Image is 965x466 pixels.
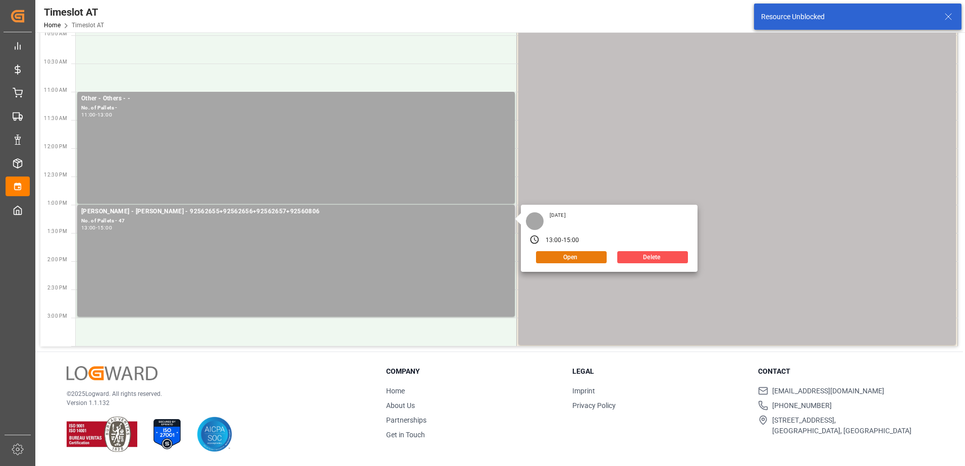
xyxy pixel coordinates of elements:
[572,366,746,377] h3: Legal
[386,431,425,439] a: Get in Touch
[572,387,595,395] a: Imprint
[386,366,560,377] h3: Company
[44,31,67,36] span: 10:00 AM
[772,400,832,411] span: [PHONE_NUMBER]
[67,366,157,381] img: Logward Logo
[81,217,511,225] div: No. of Pallets - 47
[572,401,616,410] a: Privacy Policy
[81,112,96,117] div: 11:00
[563,236,579,245] div: 15:00
[47,285,67,290] span: 2:30 PM
[97,112,112,117] div: 13:00
[761,12,935,22] div: Resource Unblocked
[96,112,97,117] div: -
[149,417,185,452] img: ISO 27001 Certification
[97,225,112,230] div: 15:00
[81,225,96,230] div: 13:00
[47,228,67,234] span: 1:30 PM
[81,207,511,217] div: [PERSON_NAME] - [PERSON_NAME] - 92562655+92562656+92562657+92560806
[47,313,67,319] span: 3:00 PM
[44,87,67,93] span: 11:00 AM
[44,59,67,65] span: 10:30 AM
[67,398,361,407] p: Version 1.1.132
[386,387,405,395] a: Home
[81,104,511,112] div: No. of Pallets -
[44,5,104,20] div: Timeslot AT
[772,386,884,396] span: [EMAIL_ADDRESS][DOMAIN_NAME]
[81,94,511,104] div: Other - Others - -
[96,225,97,230] div: -
[386,416,426,424] a: Partnerships
[44,144,67,149] span: 12:00 PM
[67,417,137,452] img: ISO 9001 & ISO 14001 Certification
[386,401,415,410] a: About Us
[197,417,232,452] img: AICPA SOC
[772,415,912,436] span: [STREET_ADDRESS], [GEOGRAPHIC_DATA], [GEOGRAPHIC_DATA]
[536,251,607,263] button: Open
[546,236,562,245] div: 13:00
[617,251,688,263] button: Delete
[44,115,67,121] span: 11:30 AM
[67,389,361,398] p: © 2025 Logward. All rights reserved.
[44,172,67,178] span: 12:30 PM
[546,212,569,219] div: [DATE]
[44,22,61,29] a: Home
[562,236,563,245] div: -
[47,257,67,262] span: 2:00 PM
[47,200,67,206] span: 1:00 PM
[758,366,932,377] h3: Contact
